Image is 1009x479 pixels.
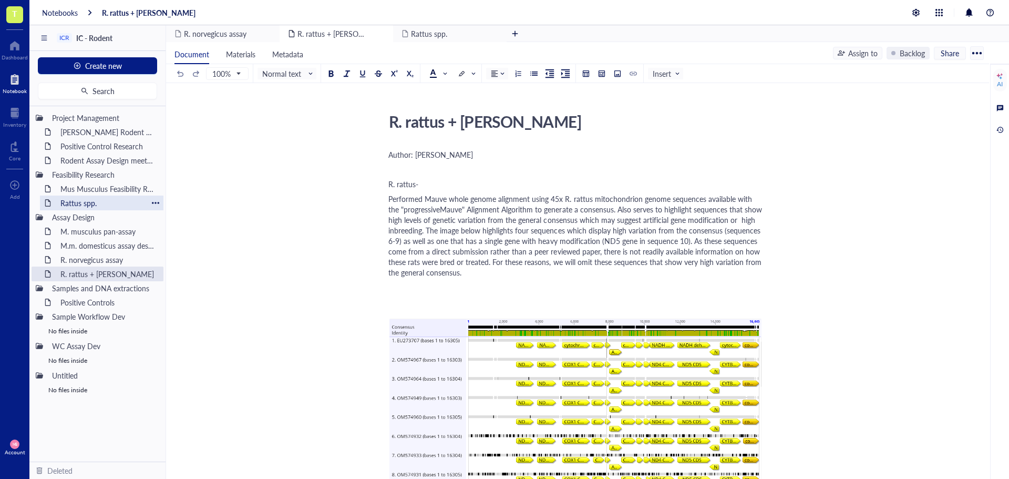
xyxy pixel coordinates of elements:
[47,210,159,225] div: Assay Design
[212,69,240,78] span: 100%
[76,33,112,43] span: IC - Rodent
[226,49,255,59] span: Materials
[388,179,418,189] span: R. rattus-
[32,353,163,368] div: No files inside
[56,125,159,139] div: [PERSON_NAME] Rodent Test Full Proposal
[262,69,314,78] span: Normal text
[56,196,148,210] div: Rattus spp.
[56,295,159,310] div: Positive Controls
[2,37,28,60] a: Dashboard
[388,193,764,278] span: Performed Mauve whole genome alignment using 45x R. rattus mitochondrion genome sequences availab...
[56,181,159,196] div: Mus Musculus Feasibility Research
[997,80,1003,88] div: AI
[92,87,115,95] span: Search
[42,8,78,17] a: Notebooks
[47,110,159,125] div: Project Management
[3,88,27,94] div: Notebook
[9,155,20,161] div: Core
[3,121,26,128] div: Inventory
[56,267,159,281] div: R. rattus + [PERSON_NAME]
[102,8,195,17] a: R. rattus + [PERSON_NAME]
[941,48,959,58] span: Share
[2,54,28,60] div: Dashboard
[56,224,159,239] div: M. musculus pan-assay
[56,252,159,267] div: R. norvegicus assay
[3,105,26,128] a: Inventory
[56,139,159,154] div: Positive Control Research
[934,47,966,59] button: Share
[59,34,69,42] div: ICR
[5,449,25,455] div: Account
[174,49,209,59] span: Document
[32,383,163,398] div: No files inside
[384,108,758,135] div: R. rattus + [PERSON_NAME]
[56,238,159,253] div: M.m. domesticus assay design
[56,153,159,168] div: Rodent Assay Design meeting_[DATE]
[47,309,159,324] div: Sample Workflow Dev
[47,281,159,295] div: Samples and DNA extractions
[848,47,878,59] div: Assign to
[12,7,17,20] span: T
[32,324,163,339] div: No files inside
[3,71,27,94] a: Notebook
[10,193,20,200] div: Add
[47,368,159,383] div: Untitled
[47,167,159,182] div: Feasibility Research
[47,465,73,476] div: Deleted
[388,149,473,160] span: Author: [PERSON_NAME]
[47,339,159,353] div: WC Assay Dev
[38,83,157,99] button: Search
[38,57,157,74] button: Create new
[900,47,925,59] div: Backlog
[85,62,122,70] span: Create new
[12,442,17,446] span: MB
[9,138,20,161] a: Core
[653,69,681,78] span: Insert
[272,49,303,59] span: Metadata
